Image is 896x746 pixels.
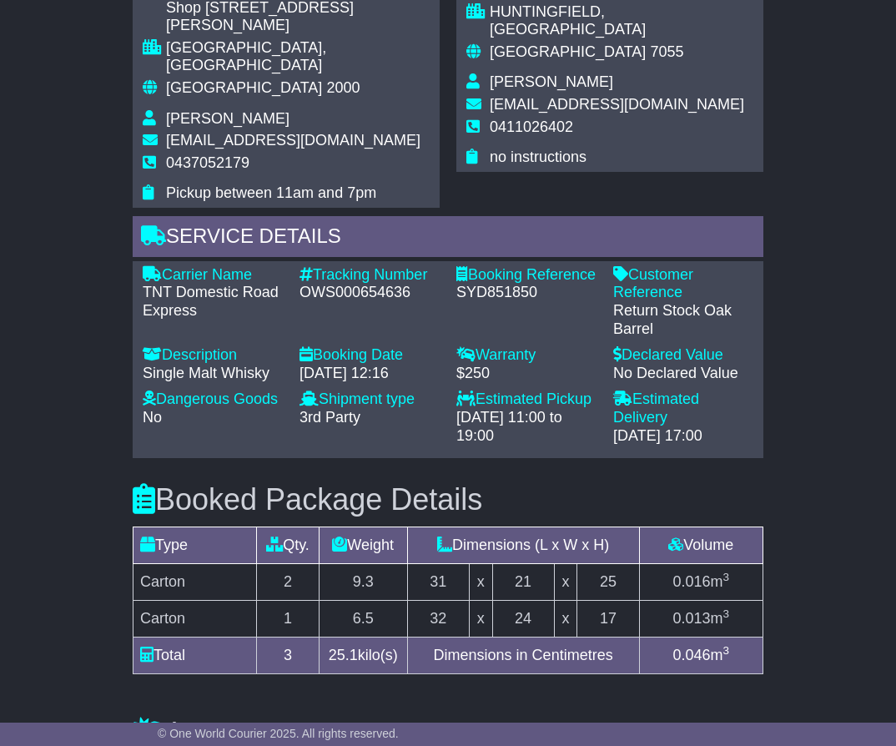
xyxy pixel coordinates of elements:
div: Tracking Number [300,266,440,285]
td: Carton [133,563,257,600]
span: 2000 [326,79,360,96]
td: x [469,600,492,637]
td: 9.3 [319,563,407,600]
div: Service Details [133,216,763,261]
div: Estimated Pickup [456,391,596,409]
div: Declared Value [613,346,753,365]
span: [GEOGRAPHIC_DATA] [490,43,646,60]
td: m [639,600,763,637]
td: Dimensions (L x W x H) [407,527,639,563]
div: No Declared Value [613,365,753,383]
div: TNT Domestic Road Express [143,284,283,320]
td: Weight [319,527,407,563]
div: Estimated Delivery [613,391,753,426]
td: m [639,637,763,673]
div: Customer Reference [613,266,753,302]
td: Carton [133,600,257,637]
td: 32 [407,600,469,637]
span: 0.016 [672,573,710,590]
td: Type [133,527,257,563]
td: 21 [492,563,554,600]
td: 25 [577,563,639,600]
td: 31 [407,563,469,600]
td: 6.5 [319,600,407,637]
td: x [554,563,577,600]
div: Return Stock Oak Barrel [613,302,753,338]
div: HUNTINGFIELD, [GEOGRAPHIC_DATA] [490,3,753,39]
span: [PERSON_NAME] [490,73,613,90]
td: kilo(s) [319,637,407,673]
span: No [143,409,162,426]
span: 0411026402 [490,118,573,135]
div: [DATE] 11:00 to 19:00 [456,409,596,445]
span: [EMAIL_ADDRESS][DOMAIN_NAME] [490,96,744,113]
span: © One World Courier 2025. All rights reserved. [158,727,399,740]
span: 0.013 [672,610,710,627]
td: Volume [639,527,763,563]
span: 0437052179 [166,154,249,171]
sup: 3 [723,644,730,657]
div: OWS000654636 [300,284,440,302]
div: Description [143,346,283,365]
h3: Booked Package Details [133,483,763,517]
td: 3 [257,637,319,673]
sup: 3 [723,607,730,620]
td: x [554,600,577,637]
div: Booking Date [300,346,440,365]
div: Single Malt Whisky [143,365,283,383]
div: [DATE] 12:16 [300,365,440,383]
span: Pickup between 11am and 7pm [166,184,376,201]
td: x [469,563,492,600]
div: [GEOGRAPHIC_DATA], [GEOGRAPHIC_DATA] [166,39,430,75]
span: [EMAIL_ADDRESS][DOMAIN_NAME] [166,132,420,149]
div: Booking Reference [456,266,596,285]
span: 0.046 [672,647,710,663]
td: m [639,563,763,600]
span: 7055 [650,43,683,60]
span: 3rd Party [300,409,360,426]
span: no instructions [490,149,586,165]
div: Dangerous Goods [143,391,283,409]
div: Carrier Name [143,266,283,285]
div: Warranty [456,346,596,365]
sup: 3 [723,571,730,583]
td: 17 [577,600,639,637]
div: $250 [456,365,596,383]
div: SYD851850 [456,284,596,302]
td: Qty. [257,527,319,563]
span: 25.1 [329,647,358,663]
td: Total [133,637,257,673]
td: 2 [257,563,319,600]
span: [PERSON_NAME] [166,110,289,127]
span: [GEOGRAPHIC_DATA] [166,79,322,96]
td: Dimensions in Centimetres [407,637,639,673]
td: 24 [492,600,554,637]
div: Shipment type [300,391,440,409]
td: 1 [257,600,319,637]
div: [DATE] 17:00 [613,427,753,446]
